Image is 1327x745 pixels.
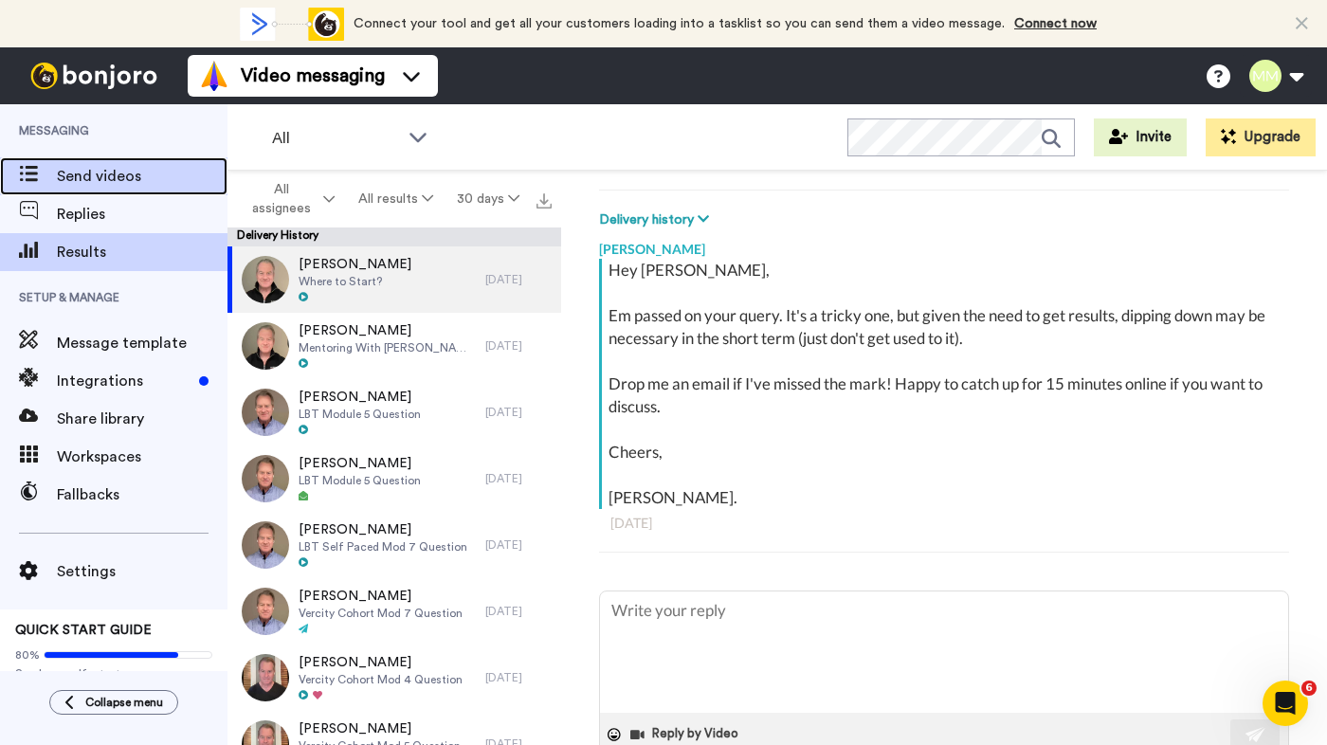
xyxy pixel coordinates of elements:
div: Hey [PERSON_NAME], Em passed on your query. It's a tricky one, but given the need to get results,... [609,259,1284,509]
span: QUICK START GUIDE [15,624,152,637]
button: 30 days [445,182,531,216]
div: Delivery History [227,227,561,246]
span: 6 [1301,681,1317,696]
img: export.svg [536,193,552,209]
button: All results [347,182,445,216]
div: [DATE] [485,272,552,287]
span: Integrations [57,370,191,392]
div: [PERSON_NAME] [599,230,1289,259]
a: Connect now [1014,17,1097,30]
iframe: Intercom live chat [1263,681,1308,726]
img: 8d0034e5-2359-4e18-88cd-e550403035e3-thumb.jpg [242,455,289,502]
span: Vercity Cohort Mod 7 Question [299,606,463,621]
a: [PERSON_NAME]Vercity Cohort Mod 4 Question[DATE] [227,645,561,711]
span: Fallbacks [57,483,227,506]
span: Send yourself a test [15,666,212,681]
img: send-white.svg [1245,727,1266,742]
span: LBT Module 5 Question [299,473,421,488]
span: Mentoring With [PERSON_NAME] [299,340,476,355]
a: [PERSON_NAME]Mentoring With [PERSON_NAME][DATE] [227,313,561,379]
img: 8af386c8-f0f0-476a-8447-3edea1d4cd6f-thumb.jpg [242,389,289,436]
span: Workspaces [57,445,227,468]
a: [PERSON_NAME]Vercity Cohort Mod 7 Question[DATE] [227,578,561,645]
span: Vercity Cohort Mod 4 Question [299,672,463,687]
button: All assignees [231,173,347,226]
span: [PERSON_NAME] [299,255,411,274]
span: [PERSON_NAME] [299,719,461,738]
img: 6611293d-f3f2-4f89-957c-7128a0f44778-thumb.jpg [242,654,289,701]
span: Results [57,241,227,263]
span: [PERSON_NAME] [299,388,421,407]
div: [DATE] [485,405,552,420]
div: [DATE] [485,338,552,354]
span: 80% [15,647,40,663]
span: Video messaging [241,63,385,89]
img: 00774fd1-4c78-4782-a6d8-96387839e671-thumb.jpg [242,521,289,569]
button: Collapse menu [49,690,178,715]
div: animation [240,8,344,41]
span: All assignees [243,180,319,218]
button: Export all results that match these filters now. [531,185,557,213]
span: Replies [57,203,227,226]
span: Share library [57,408,227,430]
img: 59599505-2823-4114-8970-f568667e08d4-thumb.jpg [242,322,289,370]
span: [PERSON_NAME] [299,653,463,672]
img: 1dabb941-1905-46bb-80e4-fbc073c92a12-thumb.jpg [242,588,289,635]
span: Settings [57,560,227,583]
span: LBT Self Paced Mod 7 Question [299,539,467,554]
button: Upgrade [1206,118,1316,156]
span: Collapse menu [85,695,163,710]
a: [PERSON_NAME]LBT Self Paced Mod 7 Question[DATE] [227,512,561,578]
span: All [272,127,399,150]
span: Where to Start? [299,274,411,289]
span: [PERSON_NAME] [299,454,421,473]
span: Send videos [57,165,227,188]
button: Invite [1094,118,1187,156]
a: [PERSON_NAME]LBT Module 5 Question[DATE] [227,379,561,445]
div: [DATE] [485,471,552,486]
img: bj-logo-header-white.svg [23,63,165,89]
img: vm-color.svg [199,61,229,91]
span: Message template [57,332,227,354]
span: LBT Module 5 Question [299,407,421,422]
div: [DATE] [485,537,552,553]
button: Delivery history [599,209,715,230]
div: [DATE] [485,604,552,619]
span: Connect your tool and get all your customers loading into a tasklist so you can send them a video... [354,17,1005,30]
div: [DATE] [485,670,552,685]
a: [PERSON_NAME]LBT Module 5 Question[DATE] [227,445,561,512]
img: 41b71b1c-5f81-47ac-8ce4-eb50e81c4f46-thumb.jpg [242,256,289,303]
span: [PERSON_NAME] [299,520,467,539]
span: [PERSON_NAME] [299,321,476,340]
a: [PERSON_NAME]Where to Start?[DATE] [227,246,561,313]
span: [PERSON_NAME] [299,587,463,606]
div: [DATE] [610,514,1278,533]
